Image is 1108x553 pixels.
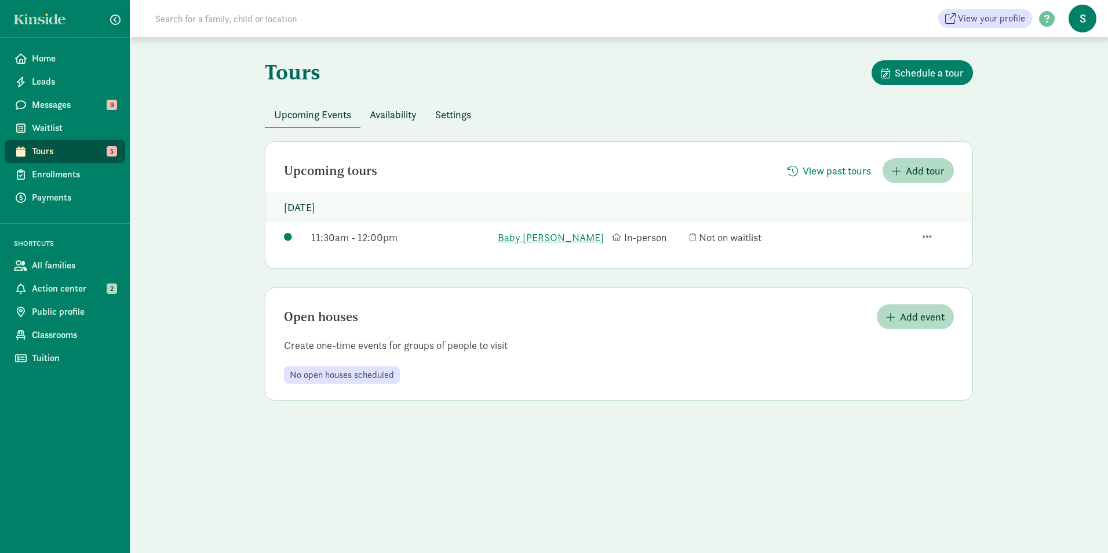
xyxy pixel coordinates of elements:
button: Schedule a tour [872,60,973,85]
span: Add tour [906,163,945,179]
a: View your profile [938,9,1032,28]
button: Add event [877,304,954,329]
a: Baby [PERSON_NAME] [498,230,606,245]
span: 2 [107,283,117,294]
span: View your profile [958,12,1025,26]
span: S [1069,5,1096,32]
a: Classrooms [5,323,125,347]
a: Waitlist [5,117,125,140]
span: Classrooms [32,328,116,342]
iframe: Chat Widget [1050,497,1108,553]
a: Payments [5,186,125,209]
span: Add event [900,309,945,325]
h2: Open houses [284,310,358,324]
a: Enrollments [5,163,125,186]
span: Messages [32,98,116,112]
span: Leads [32,75,116,89]
div: Not on waitlist [690,230,798,245]
div: 11:30am - 12:00pm [311,230,491,245]
a: Leads [5,70,125,93]
span: Tuition [32,351,116,365]
a: View past tours [778,165,880,178]
h2: Upcoming tours [284,164,377,178]
span: Availability [370,107,417,122]
p: Create one-time events for groups of people to visit [265,339,972,352]
a: Action center 2 [5,277,125,300]
span: Settings [435,107,471,122]
a: Home [5,47,125,70]
span: Upcoming Events [274,107,351,122]
span: Public profile [32,305,116,319]
div: In-person [612,230,684,245]
span: Enrollments [32,168,116,181]
span: Schedule a tour [895,65,964,81]
span: 5 [107,146,117,157]
p: [DATE] [265,192,972,223]
span: Home [32,52,116,66]
button: Settings [426,102,480,127]
span: No open houses scheduled [290,370,394,380]
a: Messages 9 [5,93,125,117]
span: All families [32,259,116,272]
h1: Tours [265,60,320,83]
a: All families [5,254,125,277]
a: Tuition [5,347,125,370]
button: Upcoming Events [265,102,360,127]
button: Availability [360,102,426,127]
span: Action center [32,282,116,296]
input: Search for a family, child or location [148,7,473,30]
span: Payments [32,191,116,205]
span: Tours [32,144,116,158]
a: Public profile [5,300,125,323]
button: View past tours [778,158,880,183]
span: View past tours [803,163,871,179]
span: Waitlist [32,121,116,135]
span: 9 [107,100,117,110]
button: Add tour [883,158,954,183]
a: Tours 5 [5,140,125,163]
